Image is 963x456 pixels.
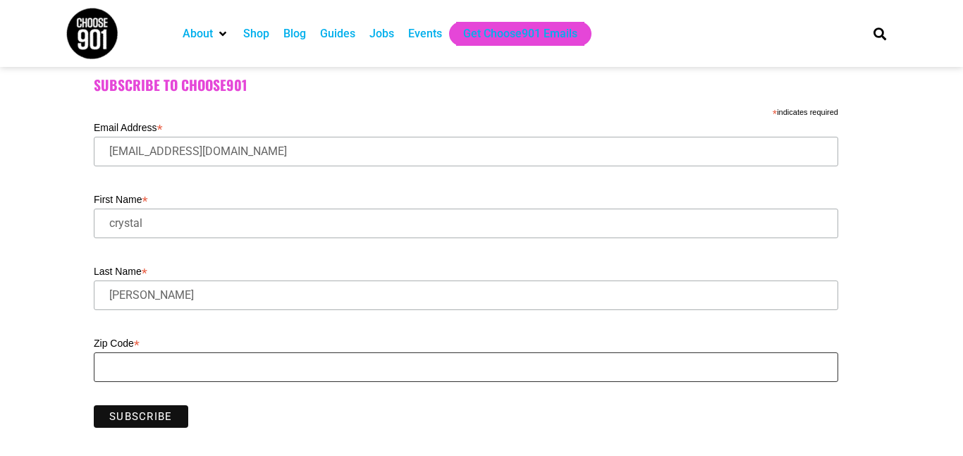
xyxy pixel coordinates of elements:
nav: Main nav [176,22,849,46]
a: Guides [320,25,355,42]
div: Search [869,22,892,45]
label: Last Name [94,261,838,278]
a: Shop [243,25,269,42]
a: About [183,25,213,42]
h2: Subscribe to Choose901 [94,77,869,94]
label: First Name [94,190,838,207]
label: Zip Code [94,333,838,350]
input: Subscribe [94,405,188,428]
div: indicates required [94,104,838,118]
div: About [176,22,236,46]
a: Jobs [369,25,394,42]
label: Email Address [94,118,838,135]
a: Get Choose901 Emails [463,25,577,42]
a: Blog [283,25,306,42]
a: Events [408,25,442,42]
